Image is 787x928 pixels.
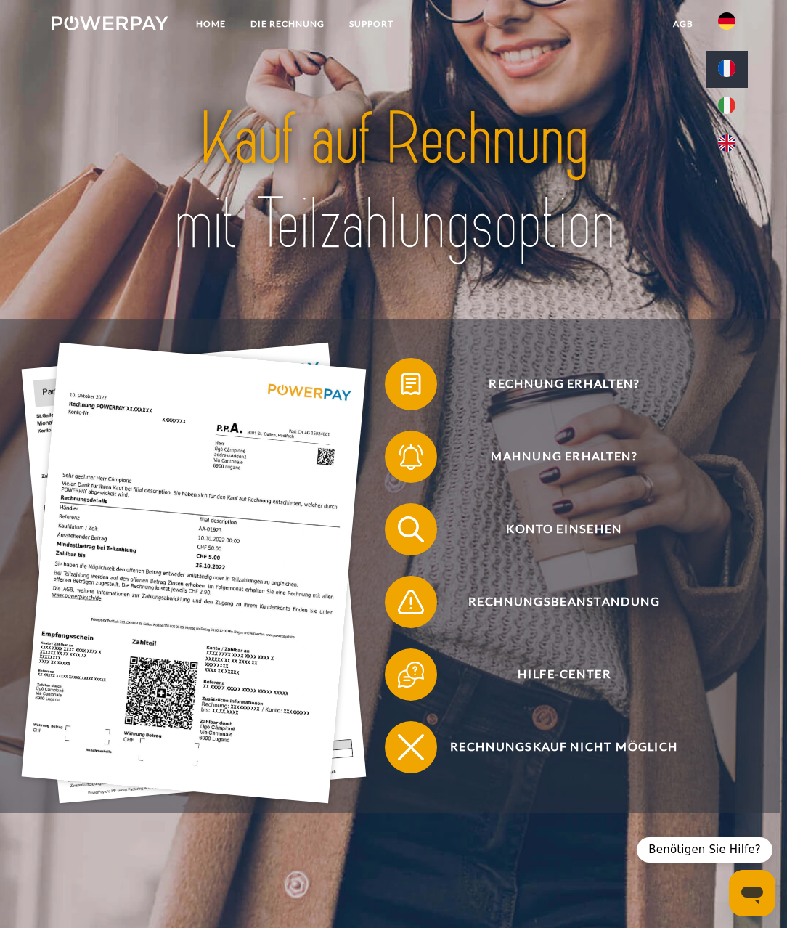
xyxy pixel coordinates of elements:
[184,11,238,37] a: Home
[385,721,725,773] button: Rechnungskauf nicht möglich
[404,358,725,410] span: Rechnung erhalten?
[385,431,725,483] button: Mahnung erhalten?
[366,646,743,704] a: Hilfe-Center
[337,11,406,37] a: SUPPORT
[385,503,725,555] button: Konto einsehen
[395,658,428,691] img: qb_help.svg
[366,573,743,631] a: Rechnungsbeanstandung
[366,500,743,558] a: Konto einsehen
[52,16,168,30] img: logo-powerpay-white.svg
[366,718,743,776] a: Rechnungskauf nicht möglich
[385,358,725,410] button: Rechnung erhalten?
[385,648,725,701] button: Hilfe-Center
[404,576,725,628] span: Rechnungsbeanstandung
[718,12,735,30] img: de
[121,93,666,271] img: title-powerpay_de.svg
[661,11,706,37] a: agb
[238,11,337,37] a: DIE RECHNUNG
[404,431,725,483] span: Mahnung erhalten?
[718,97,735,114] img: it
[366,355,743,413] a: Rechnung erhalten?
[395,367,428,400] img: qb_bill.svg
[366,428,743,486] a: Mahnung erhalten?
[404,721,725,773] span: Rechnungskauf nicht möglich
[395,730,428,763] img: qb_close.svg
[395,585,428,618] img: qb_warning.svg
[718,60,735,77] img: fr
[404,648,725,701] span: Hilfe-Center
[637,837,772,863] div: Benötigen Sie Hilfe?
[395,440,428,473] img: qb_bell.svg
[22,342,367,803] img: single_invoice_powerpay_de.jpg
[718,134,735,152] img: en
[404,503,725,555] span: Konto einsehen
[385,576,725,628] button: Rechnungsbeanstandung
[395,513,428,545] img: qb_search.svg
[729,870,775,916] iframe: Schaltfläche zum Öffnen des Messaging-Fensters; Konversation läuft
